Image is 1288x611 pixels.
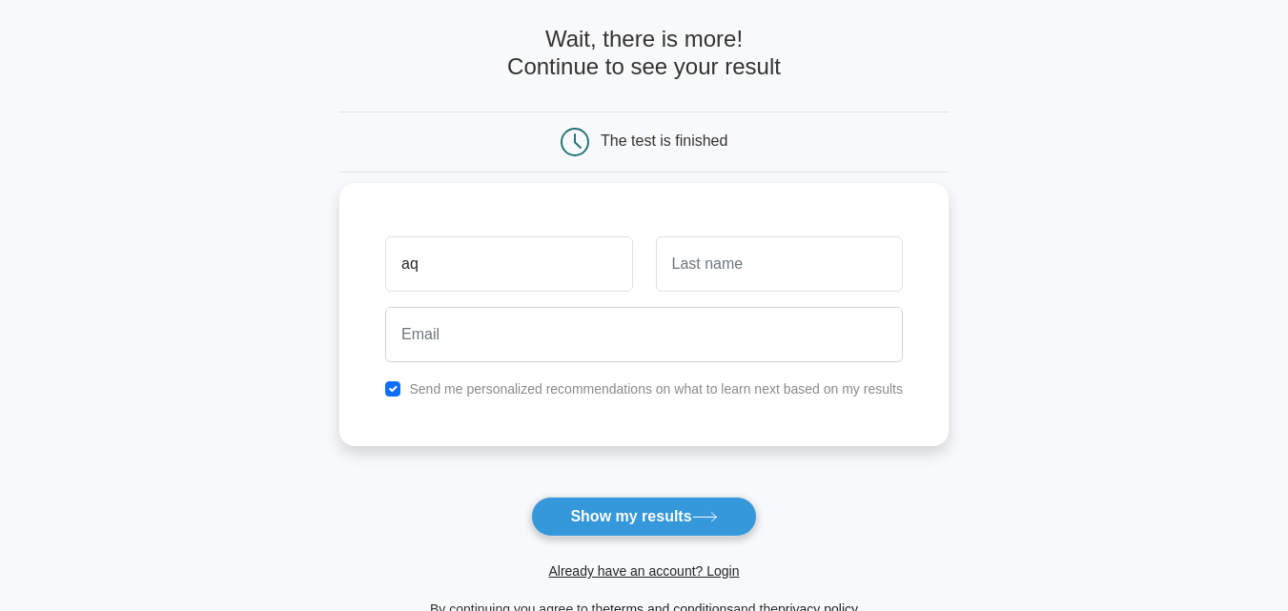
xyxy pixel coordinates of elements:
[339,26,949,81] h4: Wait, there is more! Continue to see your result
[656,236,903,292] input: Last name
[531,497,756,537] button: Show my results
[548,563,739,579] a: Already have an account? Login
[409,381,903,397] label: Send me personalized recommendations on what to learn next based on my results
[601,132,727,149] div: The test is finished
[385,236,632,292] input: First name
[385,307,903,362] input: Email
